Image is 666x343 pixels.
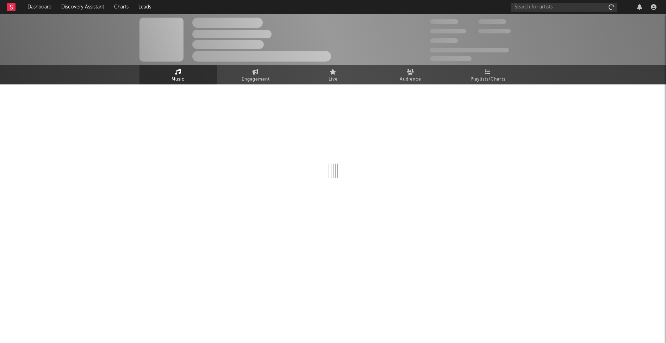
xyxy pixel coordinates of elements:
[329,75,338,84] span: Live
[172,75,185,84] span: Music
[430,56,472,61] span: Jump Score: 85.0
[449,65,527,84] a: Playlists/Charts
[471,75,505,84] span: Playlists/Charts
[400,75,421,84] span: Audience
[478,29,511,33] span: 1,000,000
[511,3,617,12] input: Search for artists
[478,19,506,24] span: 100,000
[372,65,449,84] a: Audience
[430,38,458,43] span: 100,000
[430,29,466,33] span: 50,000,000
[242,75,270,84] span: Engagement
[294,65,372,84] a: Live
[430,19,458,24] span: 300,000
[139,65,217,84] a: Music
[430,48,509,52] span: 50,000,000 Monthly Listeners
[217,65,294,84] a: Engagement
